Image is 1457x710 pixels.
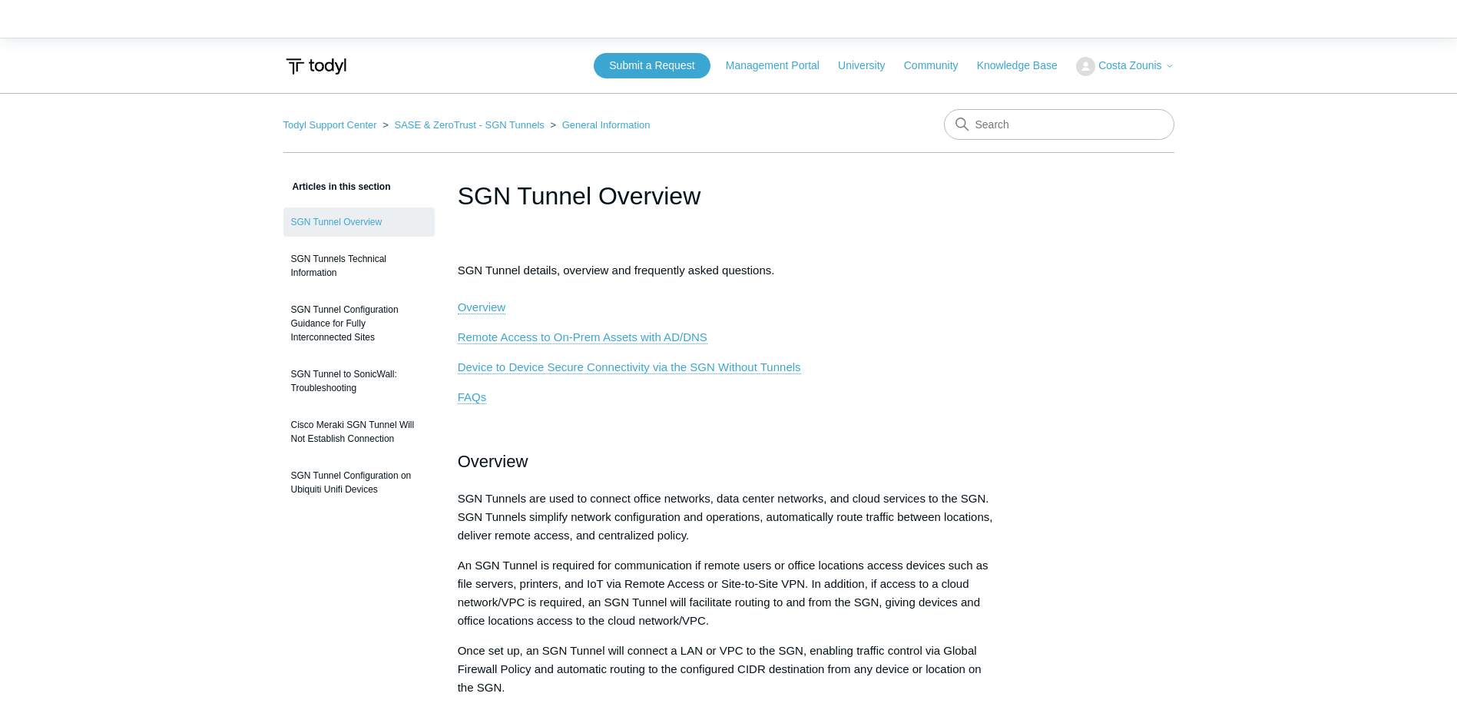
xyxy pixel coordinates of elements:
[1098,59,1161,71] span: Costa Zounis
[458,390,487,404] a: FAQs
[283,461,435,504] a: SGN Tunnel Configuration on Ubiquiti Unifi Devices
[283,207,435,237] a: SGN Tunnel Overview
[283,119,377,131] a: Todyl Support Center
[1076,57,1174,76] button: Costa Zounis
[458,360,801,373] span: Device to Device Secure Connectivity via the SGN Without Tunnels
[283,244,435,287] a: SGN Tunnels Technical Information
[379,119,547,131] li: SASE & ZeroTrust - SGN Tunnels
[458,300,506,314] a: Overview
[458,644,982,694] span: Once set up, an SGN Tunnel will connect a LAN or VPC to the SGN, enabling traffic control via Glo...
[283,295,435,352] a: SGN Tunnel Configuration Guidance for Fully Interconnected Sites
[458,177,1000,214] h1: SGN Tunnel Overview
[944,109,1174,140] input: Search
[458,360,801,374] a: Device to Device Secure Connectivity via the SGN Without Tunnels
[458,330,707,344] a: Remote Access to On-Prem Assets with AD/DNS
[904,58,974,74] a: Community
[283,119,380,131] li: Todyl Support Center
[458,390,487,403] span: FAQs
[458,492,993,542] span: SGN Tunnels are used to connect office networks, data center networks, and cloud services to the ...
[838,58,900,74] a: University
[283,181,391,192] span: Articles in this section
[283,410,435,453] a: Cisco Meraki SGN Tunnel Will Not Establish Connection
[547,119,650,131] li: General Information
[283,52,349,81] img: Todyl Support Center Help Center home page
[726,58,835,74] a: Management Portal
[458,452,528,471] span: Overview
[458,330,707,343] span: Remote Access to On-Prem Assets with AD/DNS
[394,119,544,131] a: SASE & ZeroTrust - SGN Tunnels
[594,53,710,78] a: Submit a Request
[458,264,775,314] span: SGN Tunnel details, overview and frequently asked questions.
[562,119,651,131] a: General Information
[283,360,435,403] a: SGN Tunnel to SonicWall: Troubleshooting
[458,559,988,627] span: An SGN Tunnel is required for communication if remote users or office locations access devices su...
[977,58,1073,74] a: Knowledge Base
